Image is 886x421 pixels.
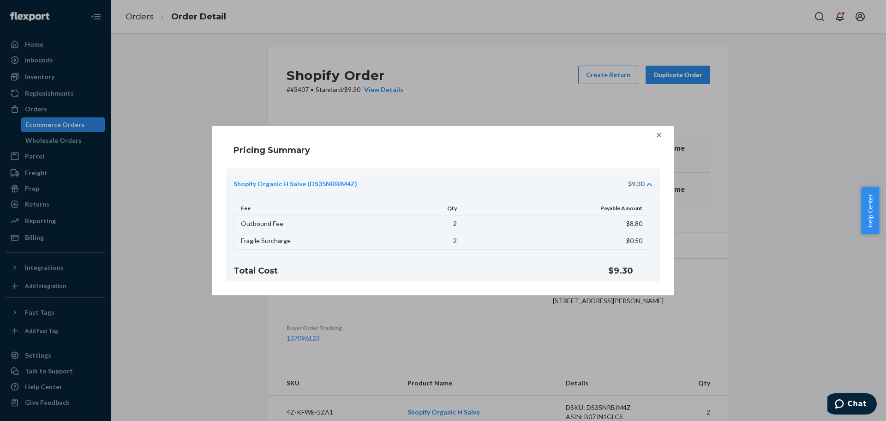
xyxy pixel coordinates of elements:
h4: Pricing Summary [233,144,310,156]
td: $0.50 [462,232,650,250]
td: Outbound Fee [233,215,379,232]
td: 2 [379,215,462,232]
td: $8.80 [462,215,650,232]
h4: $9.30 [608,265,653,277]
a: Shopify Organic H Salve (DS35NRBIM4Z) [233,179,357,189]
th: Payable Amount [462,201,650,215]
td: Fragile Surcharge [233,232,379,250]
span: Chat [20,6,39,15]
th: Qty [379,201,462,215]
th: Fee [233,201,379,215]
td: 2 [379,232,462,250]
div: $9.30 [628,179,644,189]
h4: Total Cost [233,265,586,277]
